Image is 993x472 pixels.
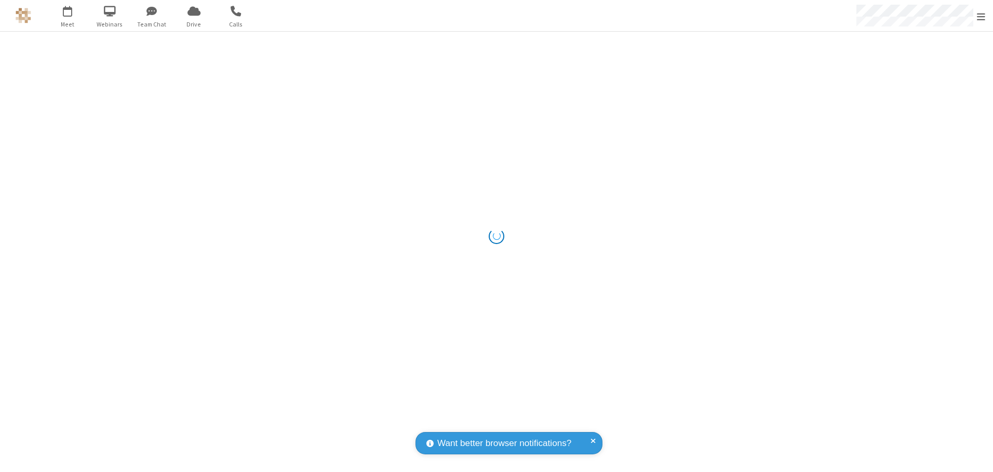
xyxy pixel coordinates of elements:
[132,20,171,29] span: Team Chat
[175,20,213,29] span: Drive
[48,20,87,29] span: Meet
[437,437,571,450] span: Want better browser notifications?
[90,20,129,29] span: Webinars
[16,8,31,23] img: QA Selenium DO NOT DELETE OR CHANGE
[217,20,256,29] span: Calls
